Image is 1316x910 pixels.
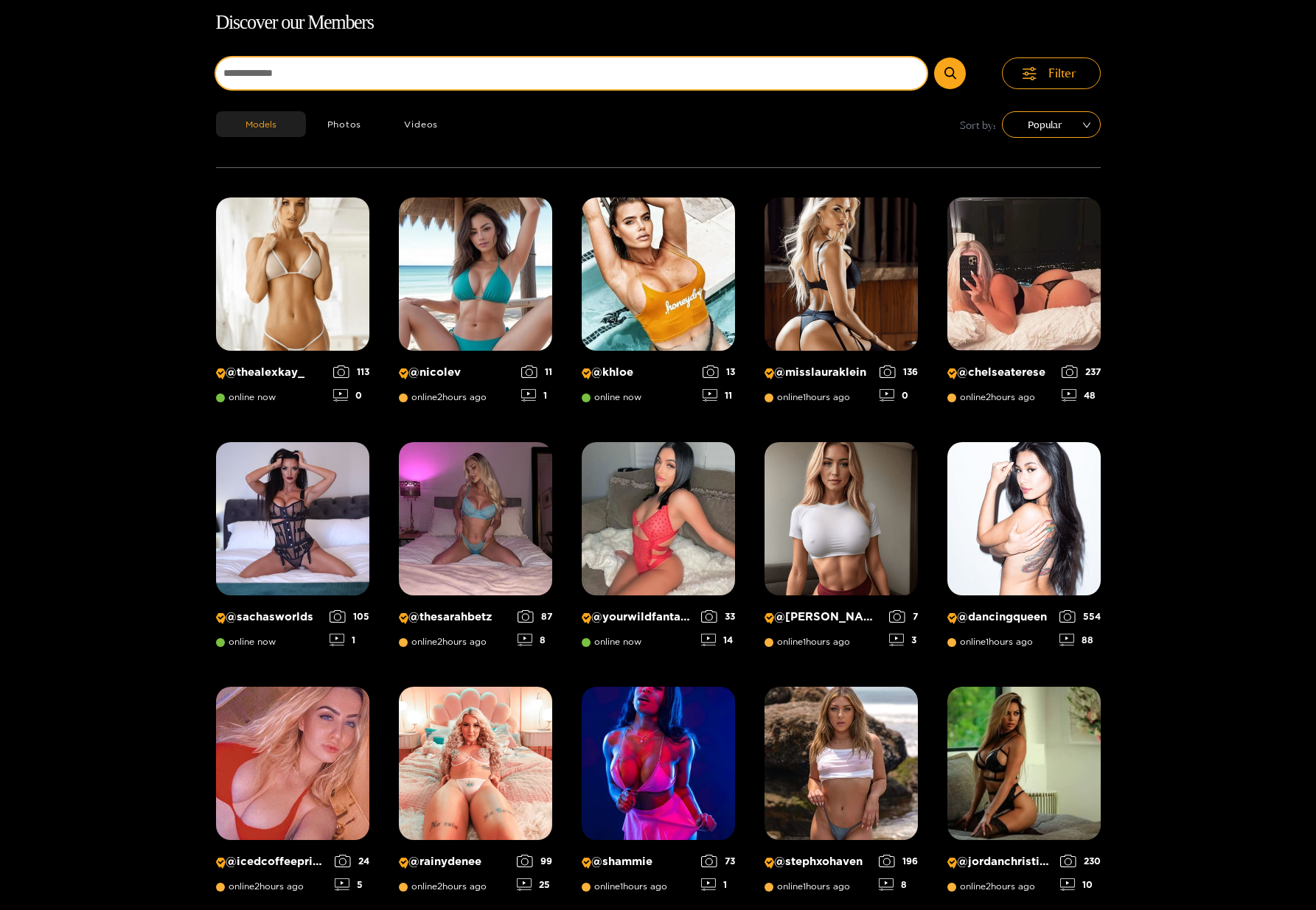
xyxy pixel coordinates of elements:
a: Creator Profile Image: yourwildfantasyy69@yourwildfantasyy69online now3314 [582,442,735,657]
p: @ shammie [582,855,694,869]
p: @ sachasworlds [216,610,322,624]
button: Submit Search [934,57,966,89]
p: @ stephxohaven [765,855,871,869]
span: online 1 hours ago [582,881,667,892]
a: Creator Profile Image: jordanchristine_15@jordanchristine_15online2hours ago23010 [947,687,1101,902]
a: Creator Profile Image: sachasworlds@sachasworldsonline now1051 [216,442,369,657]
p: @ dancingqueen [947,610,1052,624]
p: @ rainydenee [399,855,509,869]
span: online 1 hours ago [765,881,850,892]
div: 8 [518,634,552,646]
a: Creator Profile Image: chelseaterese@chelseatereseonline2hours ago23748 [947,197,1101,413]
img: Creator Profile Image: sachasworlds [216,442,369,595]
span: online now [582,392,641,402]
div: 136 [880,365,918,378]
button: Photos [306,111,383,137]
span: online 1 hours ago [947,637,1033,647]
span: online 2 hours ago [399,881,487,892]
span: online 2 hours ago [216,881,304,892]
div: 8 [879,878,918,891]
p: @ icedcoffeeprincess [216,855,327,869]
span: online now [582,637,641,647]
div: 13 [703,365,735,378]
div: 14 [701,634,735,646]
div: 1 [521,389,552,402]
a: Creator Profile Image: michelle@[PERSON_NAME]online1hours ago73 [765,442,918,657]
a: Creator Profile Image: khloe@khloeonline now1311 [582,197,735,413]
span: Sort by: [960,116,996,133]
a: Creator Profile Image: dancingqueen@dancingqueenonline1hours ago55488 [947,442,1101,657]
div: 554 [1059,610,1101,623]
span: online 1 hours ago [765,637,850,647]
button: Models [216,111,306,137]
a: Creator Profile Image: misslauraklein@misslaurakleinonline1hours ago1360 [765,197,918,413]
span: online now [216,392,276,402]
img: Creator Profile Image: stephxohaven [765,687,918,840]
img: Creator Profile Image: shammie [582,687,735,840]
div: 10 [1060,878,1101,891]
div: 73 [701,855,735,867]
div: 0 [880,389,918,402]
span: online 2 hours ago [947,392,1035,402]
span: online 2 hours ago [399,392,487,402]
a: Creator Profile Image: thealexkay_@thealexkay_online now1130 [216,197,369,413]
div: 237 [1062,365,1101,378]
div: 7 [889,610,918,623]
img: Creator Profile Image: yourwildfantasyy69 [582,442,735,595]
div: 5 [335,878,369,891]
div: 33 [701,610,735,623]
div: 99 [517,855,552,867]
div: 11 [703,389,735,402]
img: Creator Profile Image: rainydenee [399,687,552,840]
h1: Discover our Members [216,7,1101,38]
img: Creator Profile Image: dancingqueen [947,442,1101,595]
a: Creator Profile Image: shammie@shammieonline1hours ago731 [582,687,735,902]
button: Videos [383,111,459,137]
img: Creator Profile Image: chelseaterese [947,197,1101,351]
div: 11 [521,365,552,378]
img: Creator Profile Image: khloe [582,197,735,351]
p: @ chelseaterese [947,365,1054,379]
span: Filter [1048,65,1076,82]
span: online 2 hours ago [947,881,1035,892]
img: Creator Profile Image: misslauraklein [765,197,918,351]
div: 3 [889,634,918,646]
a: Creator Profile Image: stephxohaven@stephxohavenonline1hours ago1968 [765,687,918,902]
button: Filter [1002,57,1101,89]
div: sort [1002,111,1101,138]
p: @ thealexkay_ [216,365,326,379]
p: @ jordanchristine_15 [947,855,1053,869]
span: online 2 hours ago [399,637,487,647]
div: 87 [518,610,552,623]
img: Creator Profile Image: thealexkay_ [216,197,369,351]
p: @ [PERSON_NAME] [765,610,882,624]
a: Creator Profile Image: icedcoffeeprincess@icedcoffeeprincessonline2hours ago245 [216,687,369,902]
span: online 1 hours ago [765,392,850,402]
div: 1 [701,878,735,891]
div: 24 [335,855,369,867]
img: Creator Profile Image: icedcoffeeprincess [216,687,369,840]
p: @ thesarahbetz [399,610,510,624]
img: Creator Profile Image: michelle [765,442,918,595]
span: online now [216,637,276,647]
div: 48 [1062,389,1101,402]
div: 0 [333,389,369,402]
div: 196 [879,855,918,867]
div: 88 [1059,634,1101,646]
img: Creator Profile Image: thesarahbetz [399,442,552,595]
img: Creator Profile Image: jordanchristine_15 [947,687,1101,840]
div: 230 [1060,855,1101,867]
div: 113 [333,365,369,378]
img: Creator Profile Image: nicolev [399,197,552,351]
a: Creator Profile Image: nicolev@nicolevonline2hours ago111 [399,197,552,413]
div: 1 [330,634,369,646]
p: @ misslauraklein [765,365,872,379]
div: 25 [517,878,552,891]
p: @ nicolev [399,365,514,379]
div: 105 [330,610,369,623]
a: Creator Profile Image: rainydenee@rainydeneeonline2hours ago9925 [399,687,552,902]
a: Creator Profile Image: thesarahbetz@thesarahbetzonline2hours ago878 [399,442,552,657]
p: @ khloe [582,365,695,379]
span: Popular [1013,113,1090,136]
p: @ yourwildfantasyy69 [582,610,694,624]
